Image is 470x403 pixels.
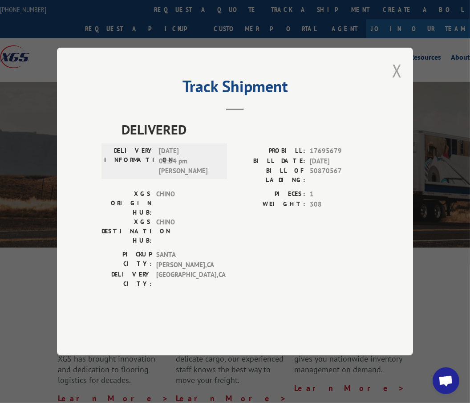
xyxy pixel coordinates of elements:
[310,199,369,210] span: 308
[235,146,305,156] label: PROBILL:
[101,217,152,245] label: XGS DESTINATION HUB:
[104,146,154,176] label: DELIVERY INFORMATION:
[433,367,459,394] div: Open chat
[235,199,305,210] label: WEIGHT:
[101,270,152,289] label: DELIVERY CITY:
[156,217,216,245] span: CHINO
[101,250,152,270] label: PICKUP CITY:
[310,189,369,199] span: 1
[235,189,305,199] label: PIECES:
[156,270,216,289] span: [GEOGRAPHIC_DATA] , CA
[310,156,369,167] span: [DATE]
[310,146,369,156] span: 17695679
[101,80,369,97] h2: Track Shipment
[159,146,219,176] span: [DATE] 01:54 pm [PERSON_NAME]
[310,166,369,185] span: 50870567
[392,59,402,82] button: Close modal
[235,156,305,167] label: BILL DATE:
[156,250,216,270] span: SANTA [PERSON_NAME] , CA
[156,189,216,217] span: CHINO
[101,189,152,217] label: XGS ORIGIN HUB:
[122,119,369,139] span: DELIVERED
[235,166,305,185] label: BILL OF LADING:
